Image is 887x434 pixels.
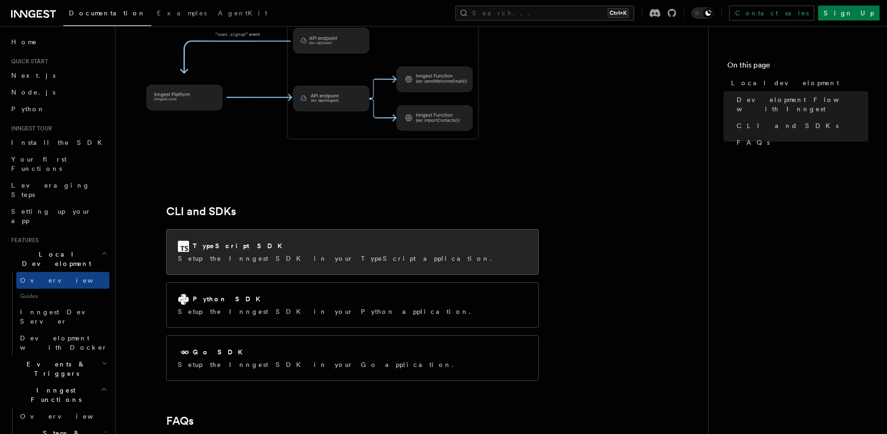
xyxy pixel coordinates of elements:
span: Python [11,105,45,113]
a: Node.js [7,84,109,101]
a: Development Flow with Inngest [733,91,868,117]
a: Contact sales [729,6,814,20]
button: Inngest Functions [7,382,109,408]
a: Install the SDK [7,134,109,151]
span: Quick start [7,58,48,65]
h2: TypeScript SDK [193,241,288,251]
a: Development with Docker [16,330,109,356]
a: Setting up your app [7,203,109,229]
button: Events & Triggers [7,356,109,382]
span: Leveraging Steps [11,182,90,198]
span: Examples [157,9,207,17]
a: AgentKit [212,3,273,25]
span: FAQs [737,138,770,147]
a: Overview [16,272,109,289]
p: Setup the Inngest SDK in your Python application. [178,307,476,316]
span: Local Development [7,250,102,268]
a: CLI and SDKs [166,205,236,218]
a: Home [7,34,109,50]
span: Local development [731,78,839,88]
span: Guides [16,289,109,304]
span: Events & Triggers [7,359,102,378]
span: Development Flow with Inngest [737,95,868,114]
span: Development with Docker [20,334,108,351]
span: Overview [20,413,116,420]
h4: On this page [727,60,868,75]
span: Install the SDK [11,139,108,146]
span: Inngest Functions [7,386,101,404]
a: Your first Functions [7,151,109,177]
p: Setup the Inngest SDK in your TypeScript application. [178,254,497,263]
a: FAQs [733,134,868,151]
a: Python SDKSetup the Inngest SDK in your Python application. [166,282,539,328]
span: Inngest tour [7,125,52,132]
button: Local Development [7,246,109,272]
a: Sign Up [818,6,880,20]
button: Toggle dark mode [691,7,714,19]
span: Features [7,237,39,244]
kbd: Ctrl+K [608,8,629,18]
button: Search...Ctrl+K [455,6,634,20]
span: Your first Functions [11,156,67,172]
a: Go SDKSetup the Inngest SDK in your Go application. [166,335,539,381]
span: Setting up your app [11,208,91,224]
a: Local development [727,75,868,91]
span: Overview [20,277,116,284]
span: Node.js [11,88,55,96]
a: Examples [151,3,212,25]
span: Next.js [11,72,55,79]
a: TypeScript SDKSetup the Inngest SDK in your TypeScript application. [166,229,539,275]
span: Home [11,37,37,47]
a: FAQs [166,414,194,427]
a: Next.js [7,67,109,84]
h2: Python SDK [193,294,266,304]
div: Local Development [7,272,109,356]
span: CLI and SDKs [737,121,839,130]
p: Setup the Inngest SDK in your Go application. [178,360,459,369]
h2: Go SDK [193,347,248,357]
a: Leveraging Steps [7,177,109,203]
span: AgentKit [218,9,267,17]
a: Python [7,101,109,117]
span: Documentation [69,9,146,17]
a: Inngest Dev Server [16,304,109,330]
a: CLI and SDKs [733,117,868,134]
span: Inngest Dev Server [20,308,100,325]
a: Overview [16,408,109,425]
a: Documentation [63,3,151,26]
